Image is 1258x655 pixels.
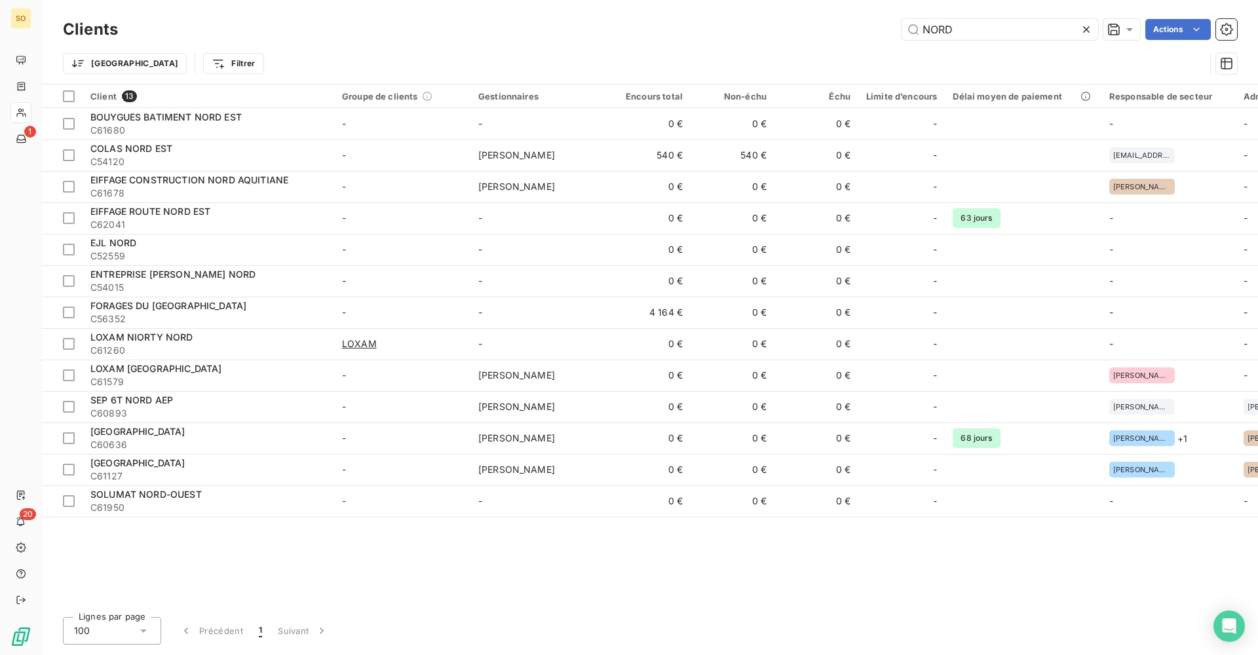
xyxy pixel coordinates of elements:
[774,265,858,297] td: 0 €
[691,108,774,140] td: 0 €
[342,495,346,506] span: -
[866,91,937,102] div: Limite d’encours
[90,143,172,154] span: COLAS NORD EST
[1109,118,1113,129] span: -
[342,149,346,160] span: -
[20,508,36,520] span: 20
[90,363,221,374] span: LOXAM [GEOGRAPHIC_DATA]
[691,265,774,297] td: 0 €
[203,53,263,74] button: Filtrer
[90,375,326,388] span: C61579
[933,306,937,319] span: -
[90,312,326,326] span: C56352
[607,297,691,328] td: 4 164 €
[1244,307,1248,318] span: -
[691,454,774,485] td: 0 €
[607,202,691,234] td: 0 €
[953,208,1000,228] span: 63 jours
[933,212,937,225] span: -
[1113,183,1171,191] span: [PERSON_NAME][EMAIL_ADDRESS][DOMAIN_NAME]
[342,307,346,318] span: -
[90,501,326,514] span: C61950
[1177,432,1187,445] span: + 1
[1244,149,1248,160] span: -
[90,394,173,405] span: SEP 6T NORD AEP
[342,275,346,286] span: -
[1244,244,1248,255] span: -
[342,369,346,381] span: -
[342,118,346,129] span: -
[607,485,691,517] td: 0 €
[933,180,937,193] span: -
[90,174,288,185] span: EIFFAGE CONSTRUCTION NORD AQUITIANE
[90,438,326,451] span: C60636
[607,328,691,360] td: 0 €
[342,181,346,192] span: -
[90,250,326,263] span: C52559
[1109,307,1113,318] span: -
[122,90,137,102] span: 13
[24,126,36,138] span: 1
[478,244,482,255] span: -
[607,265,691,297] td: 0 €
[342,244,346,255] span: -
[607,108,691,140] td: 0 €
[933,274,937,288] span: -
[774,454,858,485] td: 0 €
[478,495,482,506] span: -
[90,155,326,168] span: C54120
[90,489,202,500] span: SOLUMAT NORD-OUEST
[774,140,858,171] td: 0 €
[90,187,326,200] span: C61678
[478,369,555,381] span: [PERSON_NAME]
[63,18,118,41] h3: Clients
[691,422,774,454] td: 0 €
[90,470,326,483] span: C61127
[270,617,336,645] button: Suivant
[607,140,691,171] td: 540 €
[1213,610,1245,642] div: Open Intercom Messenger
[1109,91,1228,102] div: Responsable de secteur
[1244,369,1248,381] span: -
[1244,495,1248,506] span: -
[90,457,185,468] span: [GEOGRAPHIC_DATA]
[90,281,326,294] span: C54015
[90,111,242,122] span: BOUYGUES BATIMENT NORD EST
[607,234,691,265] td: 0 €
[607,391,691,422] td: 0 €
[691,360,774,391] td: 0 €
[1113,371,1171,379] span: [PERSON_NAME][EMAIL_ADDRESS][DOMAIN_NAME]
[10,8,31,29] div: SO
[478,118,482,129] span: -
[90,331,193,343] span: LOXAM NIORTY NORD
[1109,495,1113,506] span: -
[1244,118,1248,129] span: -
[478,275,482,286] span: -
[774,485,858,517] td: 0 €
[1109,212,1113,223] span: -
[933,432,937,445] span: -
[342,432,346,443] span: -
[478,464,555,475] span: [PERSON_NAME]
[1145,19,1211,40] button: Actions
[1109,338,1113,349] span: -
[90,300,246,311] span: FORAGES DU [GEOGRAPHIC_DATA]
[1244,181,1248,192] span: -
[774,108,858,140] td: 0 €
[933,337,937,350] span: -
[691,328,774,360] td: 0 €
[90,237,136,248] span: EJL NORD
[478,401,555,412] span: [PERSON_NAME]
[607,422,691,454] td: 0 €
[251,617,270,645] button: 1
[774,391,858,422] td: 0 €
[1109,275,1113,286] span: -
[478,212,482,223] span: -
[691,140,774,171] td: 540 €
[342,401,346,412] span: -
[691,202,774,234] td: 0 €
[259,624,262,637] span: 1
[478,307,482,318] span: -
[933,400,937,413] span: -
[953,428,1000,448] span: 68 jours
